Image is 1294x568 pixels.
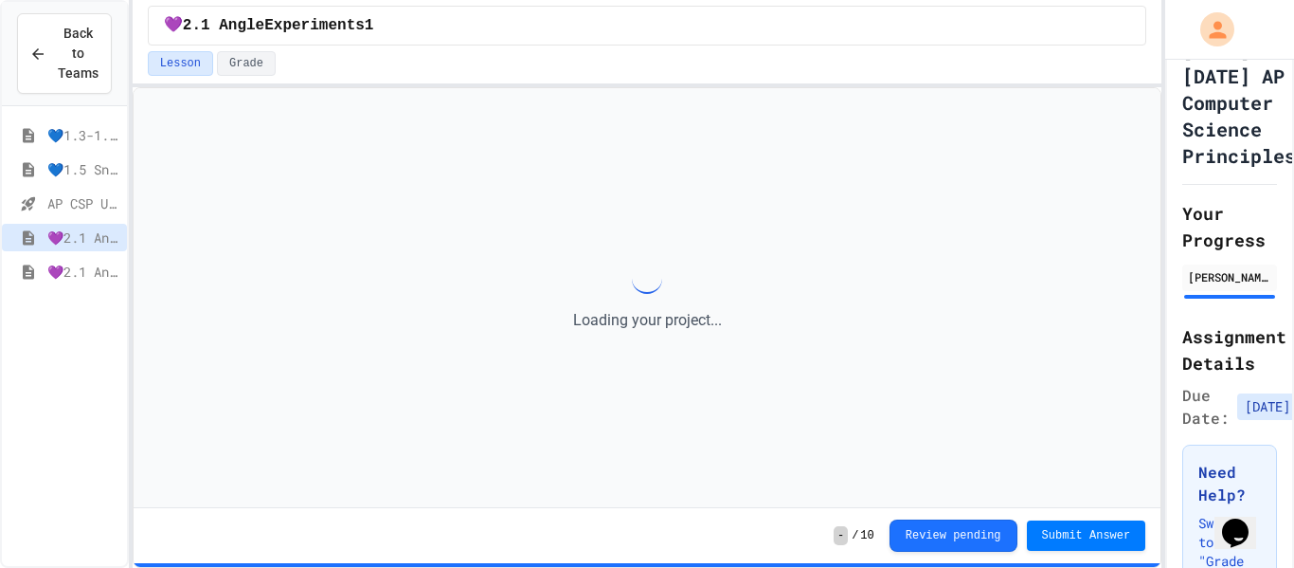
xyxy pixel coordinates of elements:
[1182,323,1277,376] h2: Assignment Details
[47,193,119,213] span: AP CSP Unit 1 Review
[1198,461,1261,506] h3: Need Help?
[164,14,374,37] span: 💜2.1 AngleExperiments1
[1027,521,1146,551] button: Submit Answer
[890,520,1017,552] button: Review pending
[47,159,119,179] span: 💙1.5 Snap! ScavengerHunt
[47,125,119,145] span: 💙1.3-1.4 WelcometoSnap!
[47,262,119,282] span: 💜2.1 AngleExperiments2
[1042,528,1131,543] span: Submit Answer
[58,24,99,83] span: Back to Teams
[47,228,119,247] span: 💜2.1 AngleExperiments1
[834,526,848,545] span: -
[1182,384,1230,430] span: Due Date:
[1180,8,1239,51] div: My Account
[1182,200,1277,253] h2: Your Progress
[1214,492,1275,549] iframe: chat widget
[1188,268,1271,285] div: [PERSON_NAME]
[217,51,276,76] button: Grade
[573,309,722,332] p: Loading your project...
[860,528,873,543] span: 10
[852,528,858,543] span: /
[148,51,213,76] button: Lesson
[17,13,112,94] button: Back to Teams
